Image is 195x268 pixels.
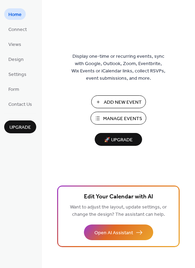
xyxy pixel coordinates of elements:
[8,41,21,48] span: Views
[94,229,133,237] span: Open AI Assistant
[8,101,32,108] span: Contact Us
[4,23,31,35] a: Connect
[8,56,24,63] span: Design
[4,98,36,110] a: Contact Us
[4,53,28,65] a: Design
[91,95,146,108] button: Add New Event
[91,112,146,125] button: Manage Events
[8,71,26,78] span: Settings
[4,68,31,80] a: Settings
[8,26,27,33] span: Connect
[4,38,25,50] a: Views
[8,11,22,18] span: Home
[4,120,36,133] button: Upgrade
[103,115,142,123] span: Manage Events
[8,86,19,93] span: Form
[4,8,26,20] a: Home
[84,192,153,202] span: Edit Your Calendar with AI
[4,83,23,95] a: Form
[9,124,31,131] span: Upgrade
[70,203,167,219] span: Want to adjust the layout, update settings, or change the design? The assistant can help.
[99,135,138,145] span: 🚀 Upgrade
[104,99,142,106] span: Add New Event
[95,133,142,146] button: 🚀 Upgrade
[84,224,153,240] button: Open AI Assistant
[71,53,165,82] span: Display one-time or recurring events, sync with Google, Outlook, Zoom, Eventbrite, Wix Events or ...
